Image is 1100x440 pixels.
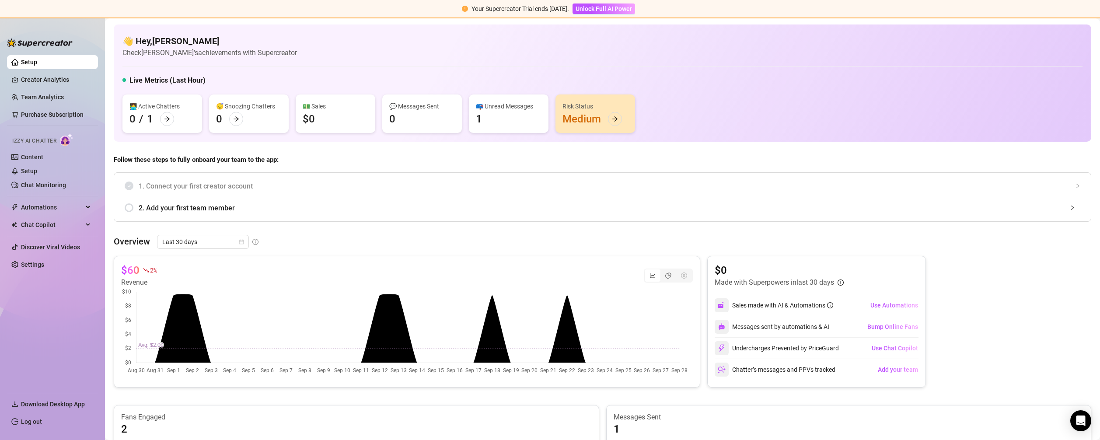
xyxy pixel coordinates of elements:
[644,269,693,283] div: segmented control
[870,298,918,312] button: Use Automations
[715,363,835,377] div: Chatter’s messages and PPVs tracked
[21,154,43,161] a: Content
[7,38,73,47] img: logo-BBDzfeDw.svg
[139,181,1080,192] span: 1. Connect your first creator account
[122,35,297,47] h4: 👋 Hey, [PERSON_NAME]
[125,175,1080,197] div: 1. Connect your first creator account
[827,302,833,308] span: info-circle
[732,300,833,310] div: Sales made with AI & Automations
[11,204,18,211] span: thunderbolt
[125,197,1080,219] div: 2. Add your first team member
[650,272,656,279] span: line-chart
[1070,205,1075,210] span: collapsed
[233,116,239,122] span: arrow-right
[21,218,83,232] span: Chat Copilot
[114,235,150,248] article: Overview
[303,112,315,126] div: $0
[129,112,136,126] div: 0
[389,112,395,126] div: 0
[573,5,635,12] a: Unlock Full AI Power
[121,412,592,422] article: Fans Engaged
[121,263,140,277] article: $60
[562,101,628,111] div: Risk Status
[1075,183,1080,189] span: collapsed
[867,323,918,330] span: Bump Online Fans
[471,5,569,12] span: Your Supercreator Trial ends [DATE].
[60,133,73,146] img: AI Chatter
[21,168,37,175] a: Setup
[870,302,918,309] span: Use Automations
[216,101,282,111] div: 😴 Snoozing Chatters
[476,112,482,126] div: 1
[11,222,17,228] img: Chat Copilot
[573,3,635,14] button: Unlock Full AI Power
[139,203,1080,213] span: 2. Add your first team member
[121,422,127,436] article: 2
[872,345,918,352] span: Use Chat Copilot
[1070,410,1091,431] div: Open Intercom Messenger
[21,73,91,87] a: Creator Analytics
[21,244,80,251] a: Discover Viral Videos
[21,59,37,66] a: Setup
[21,200,83,214] span: Automations
[614,422,620,436] article: 1
[718,344,726,352] img: svg%3e
[303,101,368,111] div: 💵 Sales
[129,75,206,86] h5: Live Metrics (Last Hour)
[715,341,839,355] div: Undercharges Prevented by PriceGuard
[147,112,153,126] div: 1
[21,182,66,189] a: Chat Monitoring
[121,277,157,288] article: Revenue
[877,363,918,377] button: Add your team
[612,116,618,122] span: arrow-right
[21,261,44,268] a: Settings
[21,94,64,101] a: Team Analytics
[838,279,844,286] span: info-circle
[871,341,918,355] button: Use Chat Copilot
[150,266,157,274] span: 2 %
[718,323,725,330] img: svg%3e
[21,418,42,425] a: Log out
[21,401,85,408] span: Download Desktop App
[718,301,726,309] img: svg%3e
[122,47,297,58] article: Check [PERSON_NAME]'s achievements with Supercreator
[114,156,279,164] strong: Follow these steps to fully onboard your team to the app:
[216,112,222,126] div: 0
[143,267,149,273] span: fall
[476,101,541,111] div: 📪 Unread Messages
[715,320,829,334] div: Messages sent by automations & AI
[239,239,244,244] span: calendar
[164,116,170,122] span: arrow-right
[11,401,18,408] span: download
[576,5,632,12] span: Unlock Full AI Power
[681,272,687,279] span: dollar-circle
[715,277,834,288] article: Made with Superpowers in last 30 days
[614,412,1084,422] article: Messages Sent
[21,108,91,122] a: Purchase Subscription
[462,6,468,12] span: exclamation-circle
[129,101,195,111] div: 👩‍💻 Active Chatters
[867,320,918,334] button: Bump Online Fans
[389,101,455,111] div: 💬 Messages Sent
[665,272,671,279] span: pie-chart
[718,366,726,374] img: svg%3e
[252,239,258,245] span: info-circle
[12,137,56,145] span: Izzy AI Chatter
[715,263,844,277] article: $0
[878,366,918,373] span: Add your team
[162,235,244,248] span: Last 30 days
